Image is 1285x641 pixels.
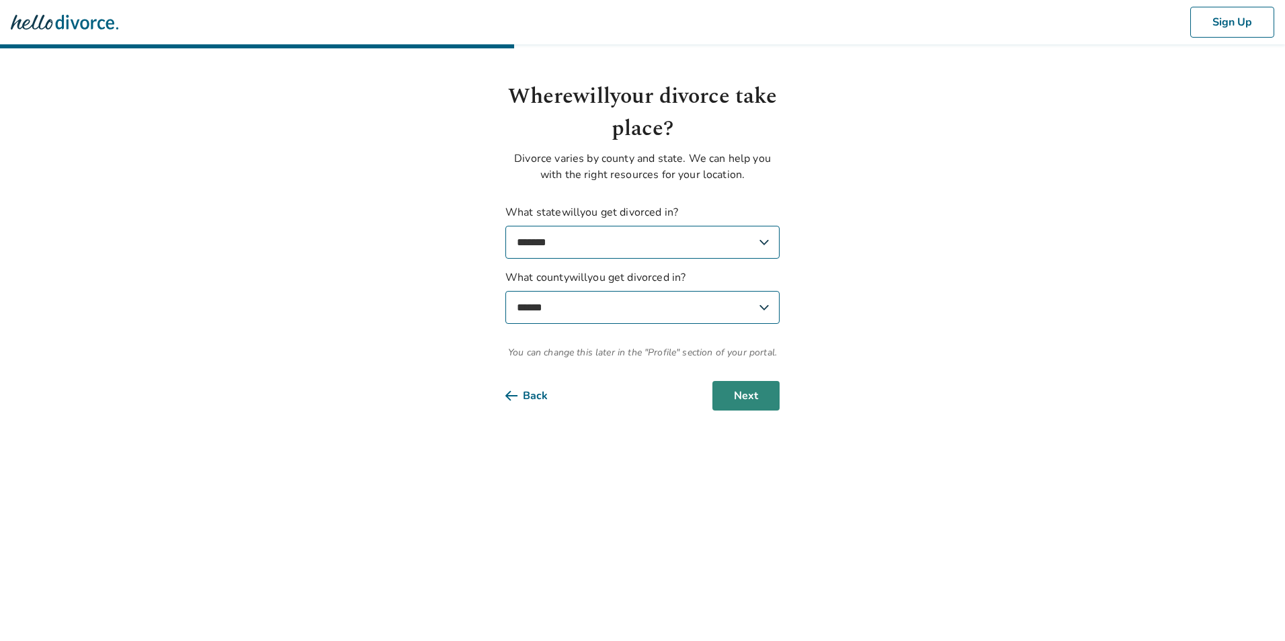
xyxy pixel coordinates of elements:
p: Divorce varies by county and state. We can help you with the right resources for your location. [505,151,780,183]
select: What countywillyou get divorced in? [505,291,780,324]
label: What county will you get divorced in? [505,269,780,324]
h1: Where will your divorce take place? [505,81,780,145]
button: Next [712,381,780,411]
span: You can change this later in the "Profile" section of your portal. [505,345,780,359]
button: Back [505,381,569,411]
iframe: Chat Widget [1218,576,1285,641]
select: What statewillyou get divorced in? [505,226,780,259]
img: Hello Divorce Logo [11,9,118,36]
button: Sign Up [1190,7,1274,38]
label: What state will you get divorced in? [505,204,780,259]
